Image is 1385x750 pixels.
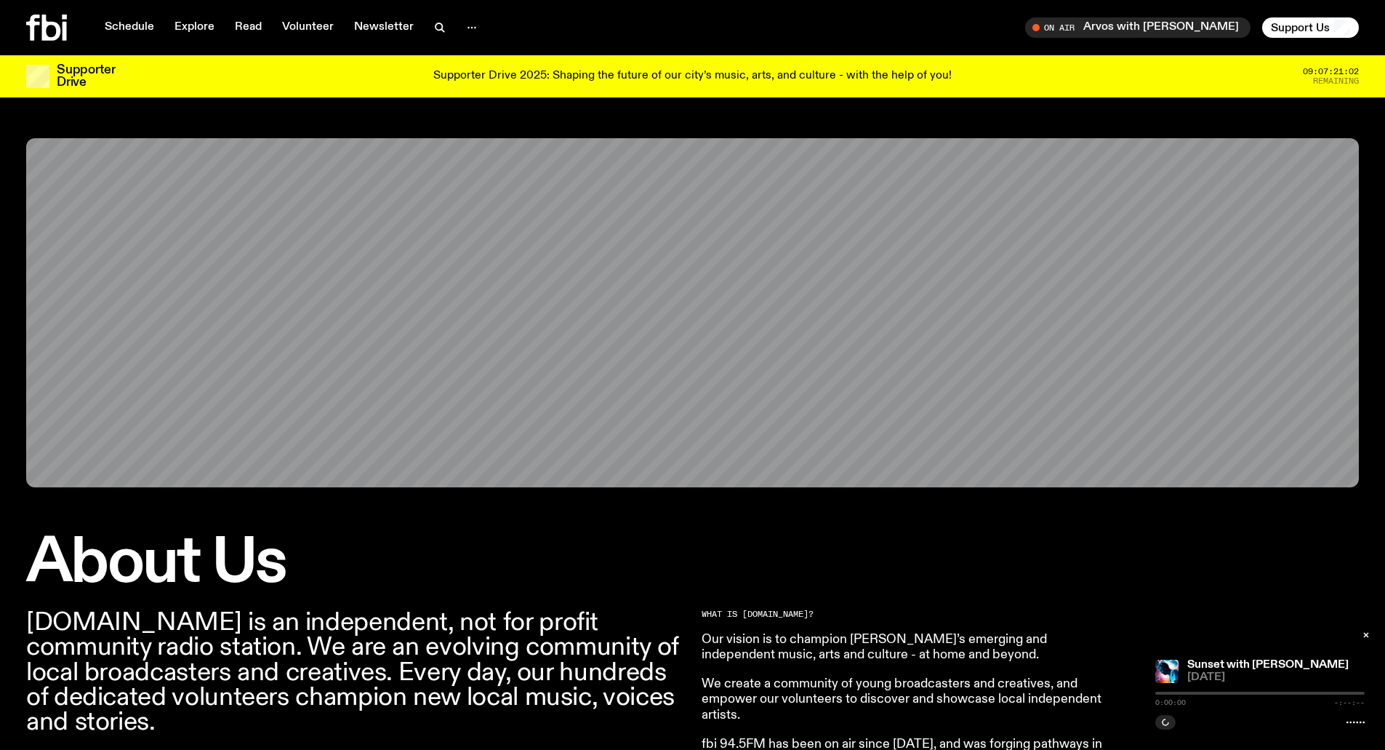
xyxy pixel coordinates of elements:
[57,64,115,89] h3: Supporter Drive
[1155,660,1179,683] img: Simon Caldwell stands side on, looking downwards. He has headphones on. Behind him is a brightly ...
[26,534,684,593] h1: About Us
[166,17,223,38] a: Explore
[26,610,684,735] p: [DOMAIN_NAME] is an independent, not for profit community radio station. We are an evolving commu...
[1313,77,1359,85] span: Remaining
[345,17,422,38] a: Newsletter
[702,610,1120,618] h2: What is [DOMAIN_NAME]?
[96,17,163,38] a: Schedule
[1187,672,1365,683] span: [DATE]
[1025,17,1250,38] button: On AirArvos with [PERSON_NAME]
[702,632,1120,663] p: Our vision is to champion [PERSON_NAME]’s emerging and independent music, arts and culture - at h...
[273,17,342,38] a: Volunteer
[1303,68,1359,76] span: 09:07:21:02
[702,677,1120,724] p: We create a community of young broadcasters and creatives, and empower our volunteers to discover...
[1334,699,1365,706] span: -:--:--
[1155,699,1186,706] span: 0:00:00
[1187,659,1349,671] a: Sunset with [PERSON_NAME]
[226,17,270,38] a: Read
[1262,17,1359,38] button: Support Us
[1271,21,1330,34] span: Support Us
[433,70,952,83] p: Supporter Drive 2025: Shaping the future of our city’s music, arts, and culture - with the help o...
